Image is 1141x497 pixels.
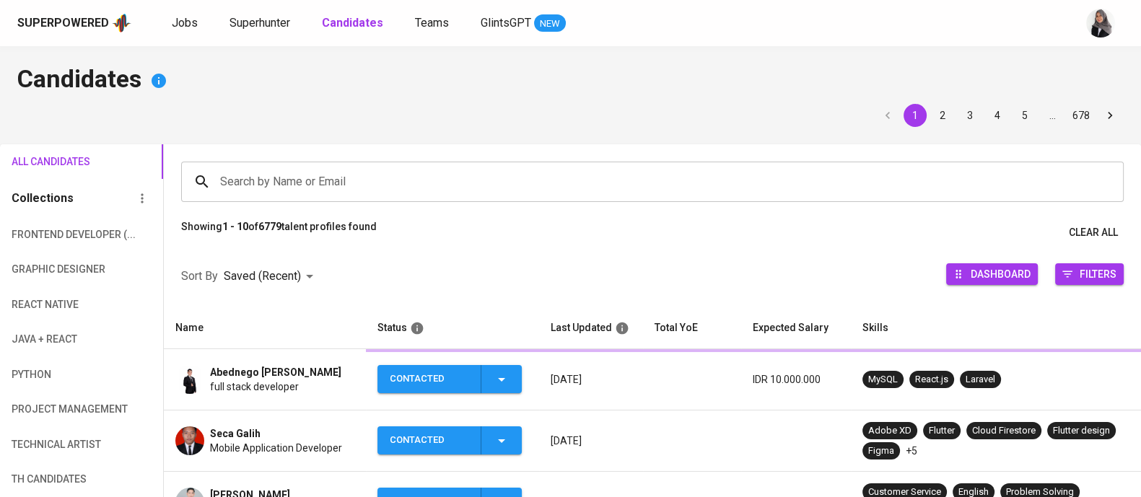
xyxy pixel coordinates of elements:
span: TH candidates [12,470,88,488]
span: React Native [12,296,88,314]
span: Mobile Application Developer [210,441,342,455]
div: Saved (Recent) [224,263,318,290]
b: 6779 [258,221,281,232]
span: Dashboard [971,264,1031,283]
div: Contacted [390,365,469,393]
button: Go to page 678 [1068,104,1094,127]
th: Last Updated [539,307,643,349]
div: Adobe XD [868,424,912,438]
th: Total YoE [643,307,741,349]
p: +5 [906,444,917,458]
span: Graphic Designer [12,260,88,278]
span: technical artist [12,436,88,454]
span: GlintsGPT [481,16,531,30]
button: Go to next page [1098,104,1122,127]
span: Filters [1080,264,1116,283]
div: Flutter design [1053,424,1110,438]
p: Sort By [181,268,218,285]
span: Abednego [PERSON_NAME] [210,365,341,379]
button: Go to page 2 [931,104,954,127]
a: Superpoweredapp logo [17,12,131,34]
span: full stack developer [210,379,299,394]
p: IDR 10.000.000 [753,372,839,387]
b: 1 - 10 [222,221,248,232]
span: All Candidates [12,153,88,171]
a: GlintsGPT NEW [481,14,566,32]
img: 2750b33683b26e81df4b5c6fd2e34764.jpg [175,426,204,455]
div: MySQL [868,373,898,387]
button: Contacted [377,426,522,454]
span: Java + React [12,330,88,348]
p: [DATE] [551,372,631,387]
th: Expected Salary [741,307,851,349]
button: page 1 [904,104,927,127]
img: a857ef6d1f580173ad003405072206a9.png [175,365,204,394]
button: Go to page 4 [986,104,1009,127]
b: Candidates [322,16,383,30]
div: Laravel [966,373,995,387]
h4: Candidates [17,63,1124,98]
div: Cloud Firestore [972,424,1036,438]
span: Jobs [172,16,198,30]
div: React.js [915,373,948,387]
img: sinta.windasari@glints.com [1086,9,1115,38]
p: Showing of talent profiles found [181,219,377,246]
span: Project Management [12,400,88,418]
div: Contacted [390,426,469,454]
p: [DATE] [551,434,631,448]
th: Name [164,307,366,349]
a: Teams [415,14,452,32]
div: Figma [868,444,894,458]
button: Go to page 5 [1013,104,1036,127]
span: Clear All [1069,224,1118,242]
nav: pagination navigation [874,104,1124,127]
a: Jobs [172,14,201,32]
div: Flutter [929,424,955,438]
img: app logo [112,12,131,34]
th: Status [366,307,539,349]
span: python [12,366,88,384]
a: Superhunter [229,14,293,32]
div: … [1041,108,1064,123]
span: Frontend Developer (... [12,226,88,244]
span: NEW [534,17,566,31]
span: Teams [415,16,449,30]
h6: Collections [12,188,74,208]
button: Contacted [377,365,522,393]
div: Superpowered [17,15,109,32]
button: Dashboard [946,263,1038,285]
a: Candidates [322,14,386,32]
span: Seca Galih [210,426,261,441]
button: Filters [1055,263,1124,285]
button: Clear All [1063,219,1124,246]
button: Go to page 3 [958,104,982,127]
span: Superhunter [229,16,290,30]
p: Saved (Recent) [224,268,301,285]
